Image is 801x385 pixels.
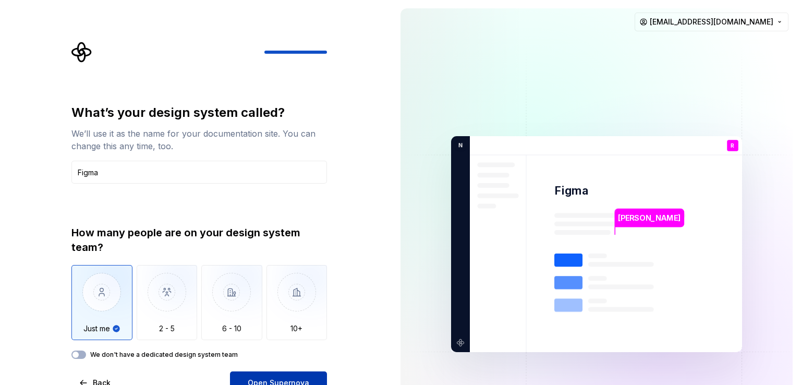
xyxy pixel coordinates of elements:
label: We don't have a dedicated design system team [90,351,238,359]
div: What’s your design system called? [71,104,327,121]
p: N [455,141,463,150]
p: Figma [554,183,589,198]
p: R [731,143,734,149]
button: [EMAIL_ADDRESS][DOMAIN_NAME] [635,13,788,31]
span: [EMAIL_ADDRESS][DOMAIN_NAME] [650,17,773,27]
svg: Supernova Logo [71,42,92,63]
div: We’ll use it as the name for your documentation site. You can change this any time, too. [71,127,327,152]
div: How many people are on your design system team? [71,225,327,255]
input: Design system name [71,161,327,184]
p: [PERSON_NAME] [618,212,681,224]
